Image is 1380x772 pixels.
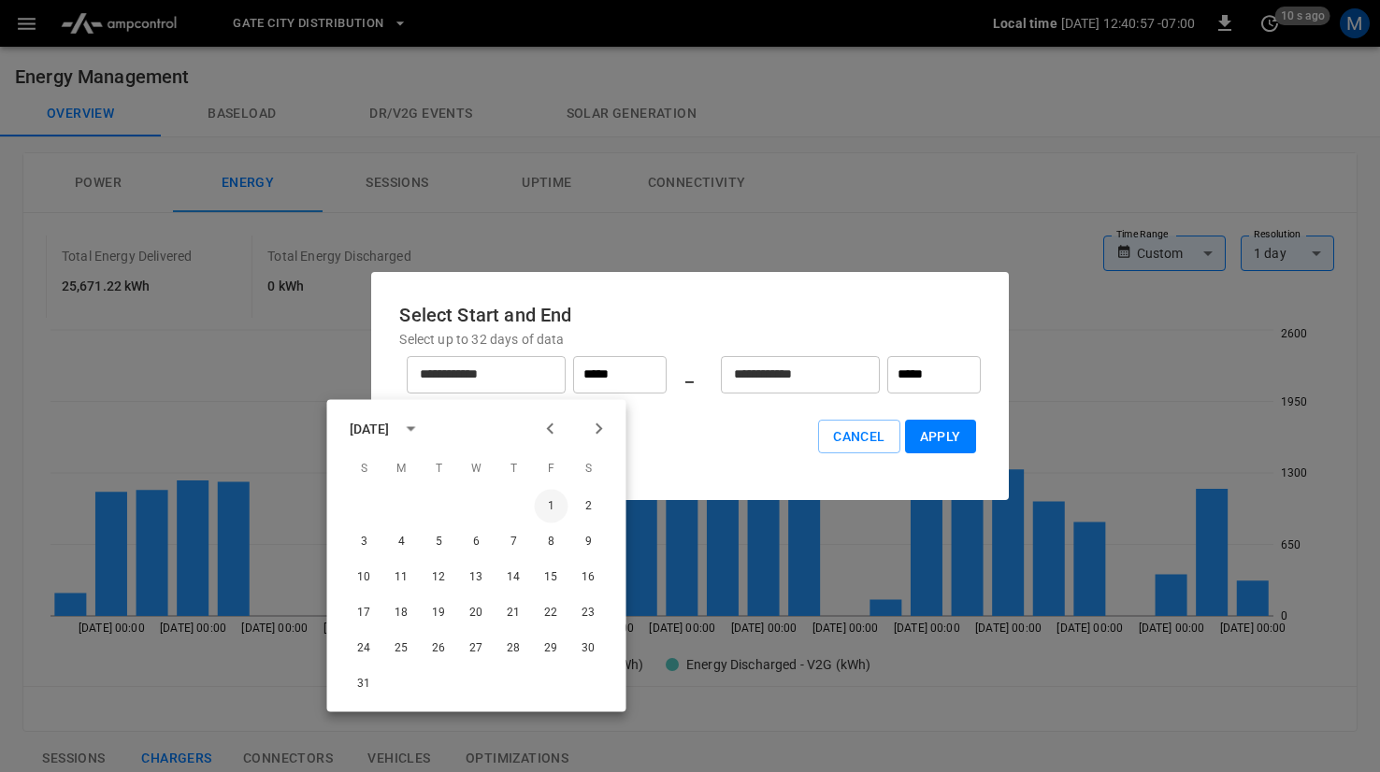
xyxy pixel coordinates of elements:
[535,632,568,665] button: 29
[348,561,381,594] button: 10
[583,413,615,445] button: Next month
[535,413,567,445] button: Previous month
[535,596,568,630] button: 22
[348,596,381,630] button: 17
[535,450,568,488] span: Friday
[399,300,980,330] h6: Select Start and End
[535,490,568,523] button: 1
[399,330,980,349] p: Select up to 32 days of data
[497,525,531,559] button: 7
[535,525,568,559] button: 8
[497,596,531,630] button: 21
[423,596,456,630] button: 19
[905,420,976,454] button: Apply
[348,450,381,488] span: Sunday
[685,360,694,390] h6: _
[572,490,606,523] button: 2
[385,525,419,559] button: 4
[497,450,531,488] span: Thursday
[423,561,456,594] button: 12
[423,632,456,665] button: 26
[460,525,494,559] button: 6
[572,561,606,594] button: 16
[535,561,568,594] button: 15
[423,525,456,559] button: 5
[423,450,456,488] span: Tuesday
[572,450,606,488] span: Saturday
[497,632,531,665] button: 28
[350,419,390,438] div: [DATE]
[460,632,494,665] button: 27
[572,632,606,665] button: 30
[497,561,531,594] button: 14
[385,632,419,665] button: 25
[572,525,606,559] button: 9
[460,596,494,630] button: 20
[348,632,381,665] button: 24
[818,420,899,454] button: Cancel
[460,450,494,488] span: Wednesday
[348,667,381,701] button: 31
[385,561,419,594] button: 11
[572,596,606,630] button: 23
[385,450,419,488] span: Monday
[460,561,494,594] button: 13
[385,596,419,630] button: 18
[395,413,426,445] button: calendar view is open, switch to year view
[348,525,381,559] button: 3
